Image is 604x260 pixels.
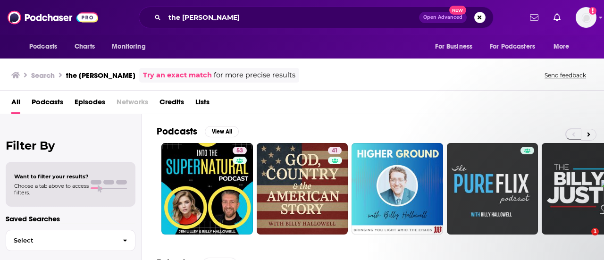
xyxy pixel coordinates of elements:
span: Select [6,237,115,243]
img: Podchaser - Follow, Share and Rate Podcasts [8,8,98,26]
span: Choose a tab above to access filters. [14,183,89,196]
a: Podcasts [32,94,63,114]
button: open menu [105,38,158,56]
a: Show notifications dropdown [526,9,542,25]
h2: Filter By [6,139,135,152]
span: 53 [236,146,243,156]
span: Monitoring [112,40,145,53]
img: User Profile [576,7,596,28]
a: Show notifications dropdown [550,9,564,25]
p: Saved Searches [6,214,135,223]
a: PodcastsView All [157,126,239,137]
span: For Business [435,40,472,53]
button: Select [6,230,135,251]
span: 1 [591,228,599,235]
h3: Search [31,71,55,80]
a: All [11,94,20,114]
button: open menu [547,38,581,56]
a: 53 [161,143,253,235]
span: Charts [75,40,95,53]
a: 41 [328,147,342,154]
span: 41 [332,146,338,156]
svg: Add a profile image [589,7,596,15]
button: open menu [23,38,69,56]
a: Lists [195,94,210,114]
a: Credits [159,94,184,114]
button: open menu [484,38,549,56]
button: View All [205,126,239,137]
a: Try an exact match [143,70,212,81]
span: Open Advanced [423,15,462,20]
span: Logged in as amandawoods [576,7,596,28]
span: Want to filter your results? [14,173,89,180]
span: More [554,40,570,53]
a: 41 [257,143,348,235]
span: Networks [117,94,148,114]
span: New [449,6,466,15]
span: for more precise results [214,70,295,81]
button: Show profile menu [576,7,596,28]
span: Podcasts [29,40,57,53]
button: Open AdvancedNew [419,12,467,23]
button: Send feedback [542,71,589,79]
input: Search podcasts, credits, & more... [165,10,419,25]
a: 53 [233,147,247,154]
button: open menu [428,38,484,56]
h3: the [PERSON_NAME] [66,71,135,80]
h2: Podcasts [157,126,197,137]
a: Episodes [75,94,105,114]
div: Search podcasts, credits, & more... [139,7,494,28]
iframe: Intercom live chat [572,228,595,251]
a: Charts [68,38,101,56]
span: For Podcasters [490,40,535,53]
